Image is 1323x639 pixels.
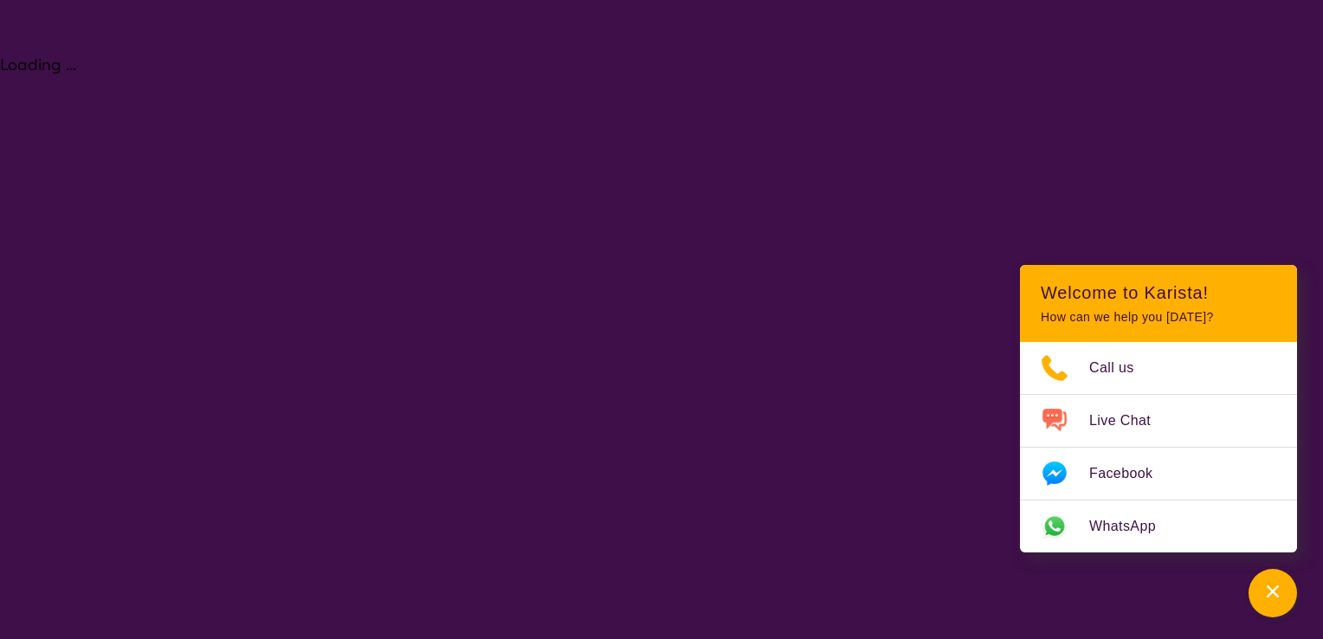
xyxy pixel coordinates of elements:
h2: Welcome to Karista! [1041,282,1276,303]
div: Channel Menu [1020,265,1297,552]
p: How can we help you [DATE]? [1041,310,1276,325]
span: Facebook [1089,461,1173,487]
button: Channel Menu [1249,569,1297,617]
span: WhatsApp [1089,513,1177,539]
a: Web link opens in a new tab. [1020,500,1297,552]
span: Call us [1089,355,1155,381]
span: Live Chat [1089,408,1171,434]
ul: Choose channel [1020,342,1297,552]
